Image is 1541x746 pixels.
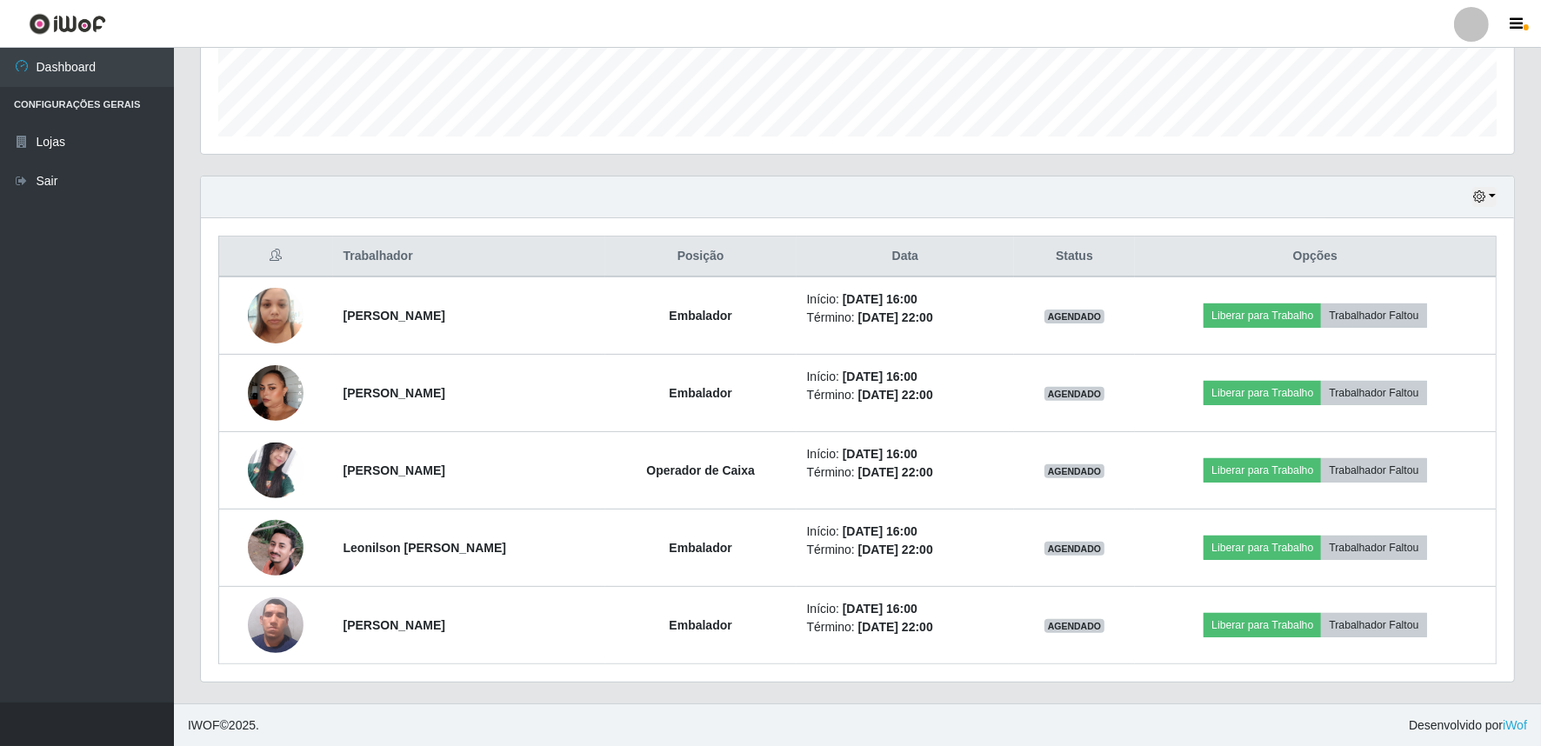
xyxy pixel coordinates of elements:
th: Data [797,236,1015,277]
span: IWOF [188,718,220,732]
button: Trabalhador Faltou [1321,381,1426,405]
strong: Embalador [669,618,731,632]
button: Trabalhador Faltou [1321,613,1426,637]
span: AGENDADO [1044,619,1105,633]
li: Início: [807,368,1004,386]
button: Trabalhador Faltou [1321,536,1426,560]
th: Status [1014,236,1135,277]
li: Término: [807,618,1004,636]
span: AGENDADO [1044,310,1105,323]
strong: [PERSON_NAME] [344,618,445,632]
img: 1749039440131.jpeg [248,492,304,603]
span: AGENDADO [1044,387,1105,401]
th: Opções [1135,236,1497,277]
strong: Operador de Caixa [646,463,755,477]
button: Liberar para Trabalho [1204,303,1321,328]
time: [DATE] 16:00 [843,370,917,383]
span: AGENDADO [1044,464,1105,478]
time: [DATE] 16:00 [843,602,917,616]
li: Início: [807,290,1004,309]
li: Início: [807,600,1004,618]
button: Liberar para Trabalho [1204,536,1321,560]
strong: Embalador [669,541,731,555]
li: Término: [807,309,1004,327]
time: [DATE] 22:00 [858,388,933,402]
a: iWof [1503,718,1527,732]
th: Trabalhador [333,236,605,277]
span: © 2025 . [188,716,259,735]
img: 1752536631960.jpeg [248,588,304,662]
time: [DATE] 16:00 [843,524,917,538]
img: 1736260046838.jpeg [248,278,304,352]
th: Posição [605,236,797,277]
button: Trabalhador Faltou [1321,458,1426,483]
time: [DATE] 22:00 [858,543,933,556]
button: Liberar para Trabalho [1204,458,1321,483]
li: Início: [807,445,1004,463]
li: Término: [807,386,1004,404]
li: Início: [807,523,1004,541]
span: AGENDADO [1044,542,1105,556]
img: 1748514855187.jpeg [248,331,304,455]
time: [DATE] 22:00 [858,465,933,479]
strong: [PERSON_NAME] [344,309,445,323]
button: Liberar para Trabalho [1204,381,1321,405]
img: 1744639547908.jpeg [248,443,304,497]
li: Término: [807,463,1004,482]
strong: Embalador [669,386,731,400]
time: [DATE] 22:00 [858,310,933,324]
strong: Embalador [669,309,731,323]
time: [DATE] 16:00 [843,292,917,306]
time: [DATE] 16:00 [843,447,917,461]
time: [DATE] 22:00 [858,620,933,634]
strong: [PERSON_NAME] [344,386,445,400]
span: Desenvolvido por [1409,716,1527,735]
strong: Leonilson [PERSON_NAME] [344,541,506,555]
button: Trabalhador Faltou [1321,303,1426,328]
img: CoreUI Logo [29,13,106,35]
button: Liberar para Trabalho [1204,613,1321,637]
li: Término: [807,541,1004,559]
strong: [PERSON_NAME] [344,463,445,477]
